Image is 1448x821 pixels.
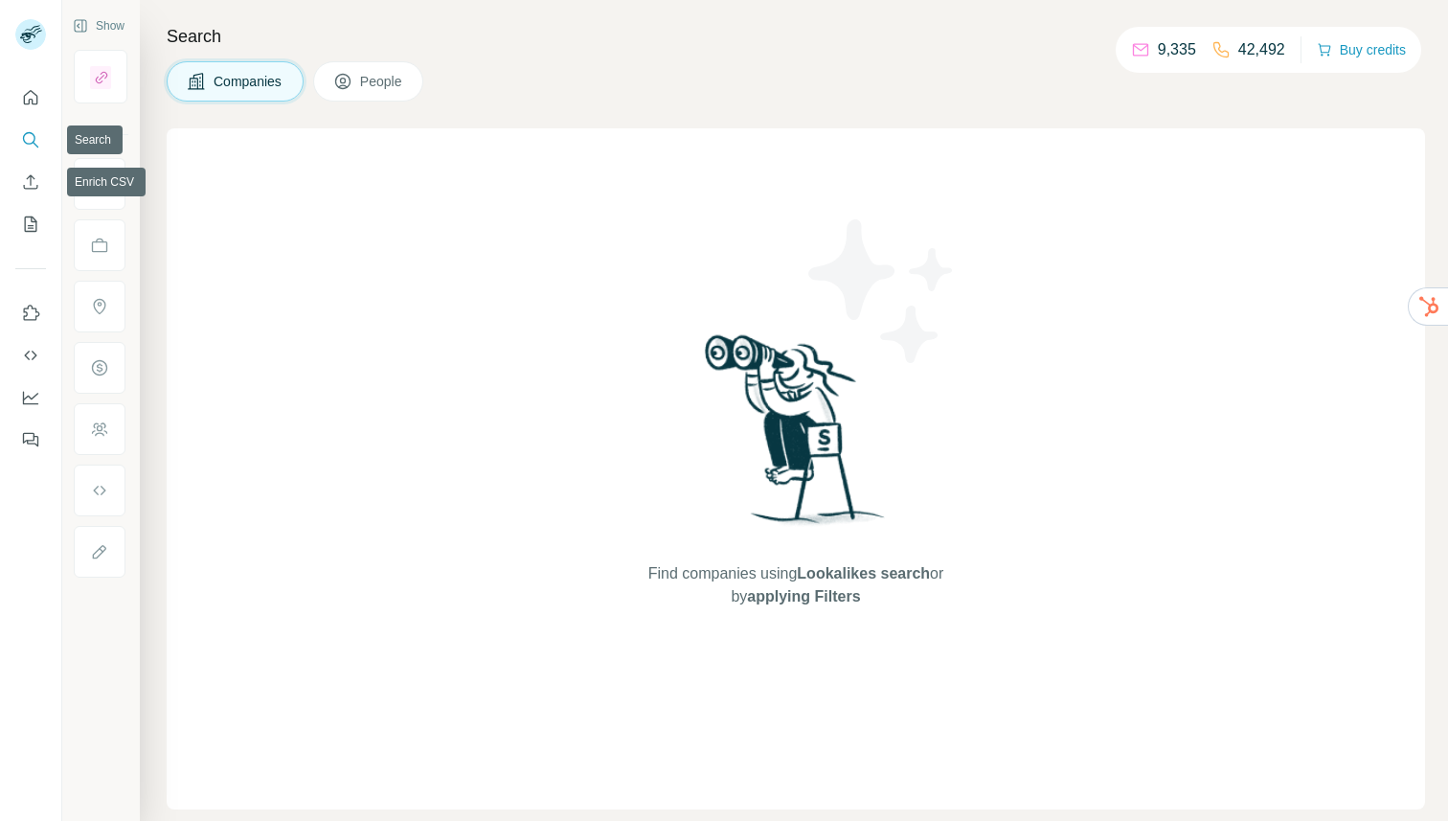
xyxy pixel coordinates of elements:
[1238,38,1285,61] p: 42,492
[15,207,46,241] button: My lists
[797,565,930,582] span: Lookalikes search
[167,23,1425,50] h4: Search
[1317,36,1406,63] button: Buy credits
[360,72,404,91] span: People
[15,165,46,199] button: Enrich CSV
[15,380,46,415] button: Dashboard
[1158,38,1196,61] p: 9,335
[214,72,283,91] span: Companies
[15,123,46,157] button: Search
[15,296,46,331] button: Use Surfe on LinkedIn
[15,338,46,373] button: Use Surfe API
[747,588,860,604] span: applying Filters
[643,562,949,608] span: Find companies using or by
[15,422,46,457] button: Feedback
[59,11,138,40] button: Show
[15,80,46,115] button: Quick start
[696,330,895,543] img: Surfe Illustration - Woman searching with binoculars
[796,205,968,377] img: Surfe Illustration - Stars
